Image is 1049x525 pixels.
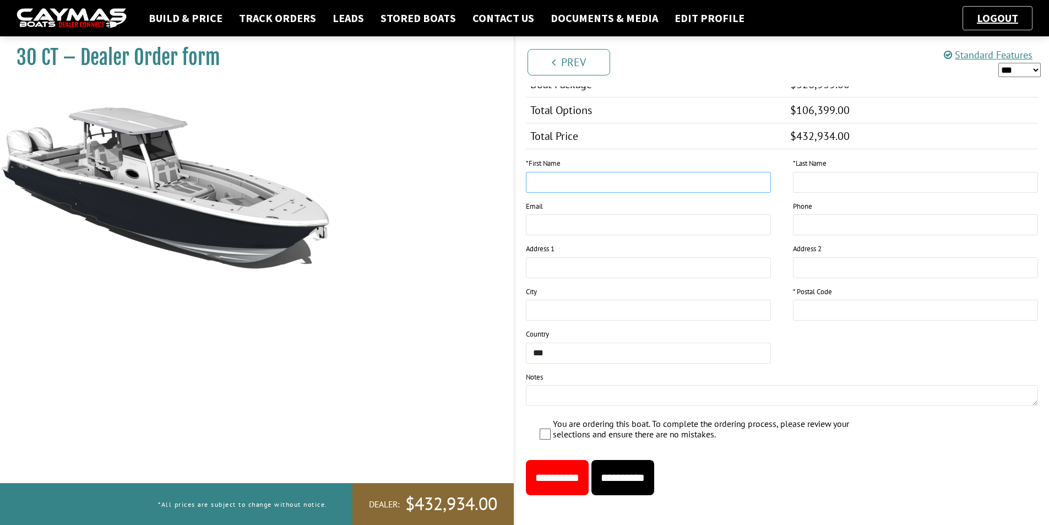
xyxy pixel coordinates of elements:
a: Track Orders [233,11,322,25]
a: Documents & Media [545,11,664,25]
h1: 30 CT – Dealer Order form [17,45,486,70]
label: Address 2 [793,243,822,255]
span: $432,934.00 [790,129,850,143]
a: Dealer:$432,934.00 [352,483,514,525]
a: Stored Boats [375,11,461,25]
span: Dealer: [369,499,400,510]
label: Phone [793,201,812,212]
label: Last Name [793,158,827,169]
a: Leads [327,11,369,25]
td: Total Price [526,123,786,149]
img: caymas-dealer-connect-2ed40d3bc7270c1d8d7ffb4b79bf05adc795679939227970def78ec6f6c03838.gif [17,8,127,29]
label: City [526,286,537,297]
a: Prev [528,49,610,75]
label: * Postal Code [793,286,832,297]
label: Address 1 [526,243,555,255]
label: Country [526,329,549,340]
a: Contact Us [467,11,540,25]
label: First Name [526,158,561,169]
span: $432,934.00 [405,492,497,516]
label: You are ordering this boat. To complete the ordering process, please review your selections and e... [553,419,852,442]
a: Standard Features [944,48,1032,61]
a: Logout [971,11,1024,25]
a: Build & Price [143,11,228,25]
label: Notes [526,372,543,383]
label: Email [526,201,543,212]
span: $106,399.00 [790,103,850,117]
td: Total Options [526,98,786,123]
p: *All prices are subject to change without notice. [158,495,328,513]
a: Edit Profile [669,11,750,25]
